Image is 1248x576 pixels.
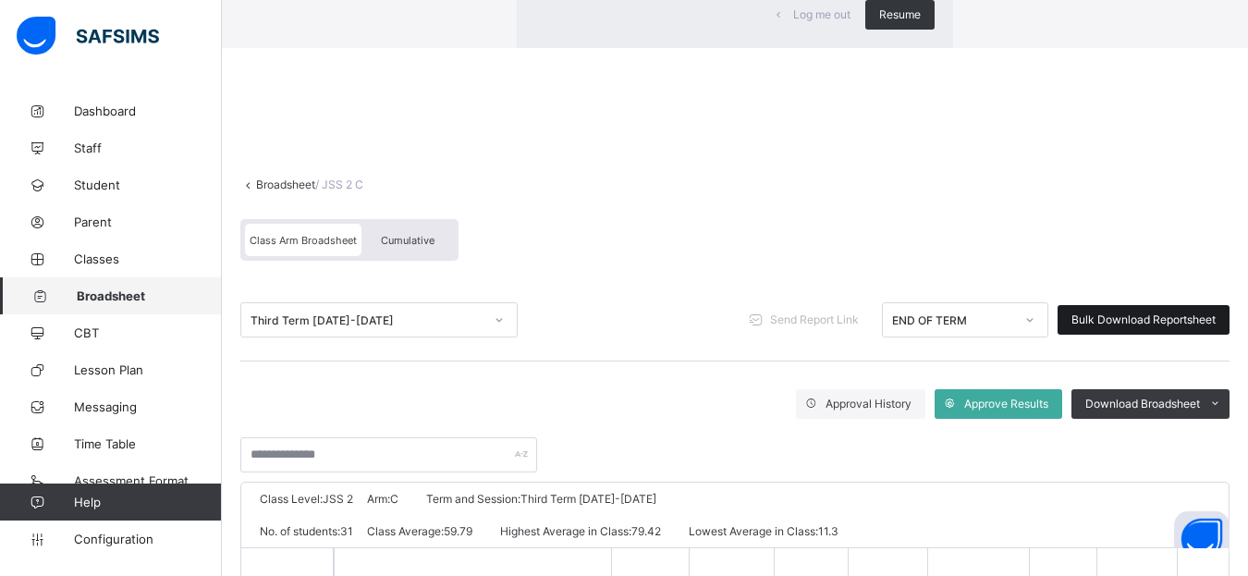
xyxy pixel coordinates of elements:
span: Third Term [DATE]-[DATE] [520,492,656,506]
span: Lowest Average in Class: [689,524,818,538]
span: Messaging [74,399,222,414]
span: Arm: [367,492,390,506]
span: Student [74,178,222,192]
span: Cumulative [381,234,434,247]
button: Open asap [1174,511,1230,567]
span: Configuration [74,532,221,546]
span: / JSS 2 C [315,178,363,191]
span: Term and Session: [426,492,520,506]
span: Assessment Format [74,473,222,488]
a: Broadsheet [256,178,315,191]
span: Log me out [793,7,850,21]
span: Bulk Download Reportsheet [1071,313,1216,326]
span: Approve Results [964,397,1048,411]
span: 59.79 [444,524,472,538]
span: Broadsheet [77,288,222,303]
span: Help [74,495,221,509]
span: 31 [340,524,353,538]
div: Third Term [DATE]-[DATE] [251,313,483,326]
span: Highest Average in Class: [500,524,631,538]
span: Parent [74,214,222,229]
span: 79.42 [631,524,661,538]
span: CBT [74,325,222,340]
span: Resume [879,7,921,21]
span: Time Table [74,436,222,451]
span: Download Broadsheet [1085,397,1200,411]
span: Class Arm Broadsheet [250,234,357,247]
span: Dashboard [74,104,222,118]
span: Send Report Link [770,313,859,326]
span: Staff [74,141,222,155]
span: JSS 2 [323,492,353,506]
span: Lesson Plan [74,362,222,377]
span: 11.3 [818,524,838,538]
span: Class Level: [260,492,323,506]
span: No. of students: [260,524,340,538]
span: Class Average: [367,524,444,538]
span: Classes [74,251,222,266]
img: safsims [17,17,159,55]
span: C [390,492,398,506]
div: END OF TERM [892,313,1014,326]
span: Approval History [826,397,912,411]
